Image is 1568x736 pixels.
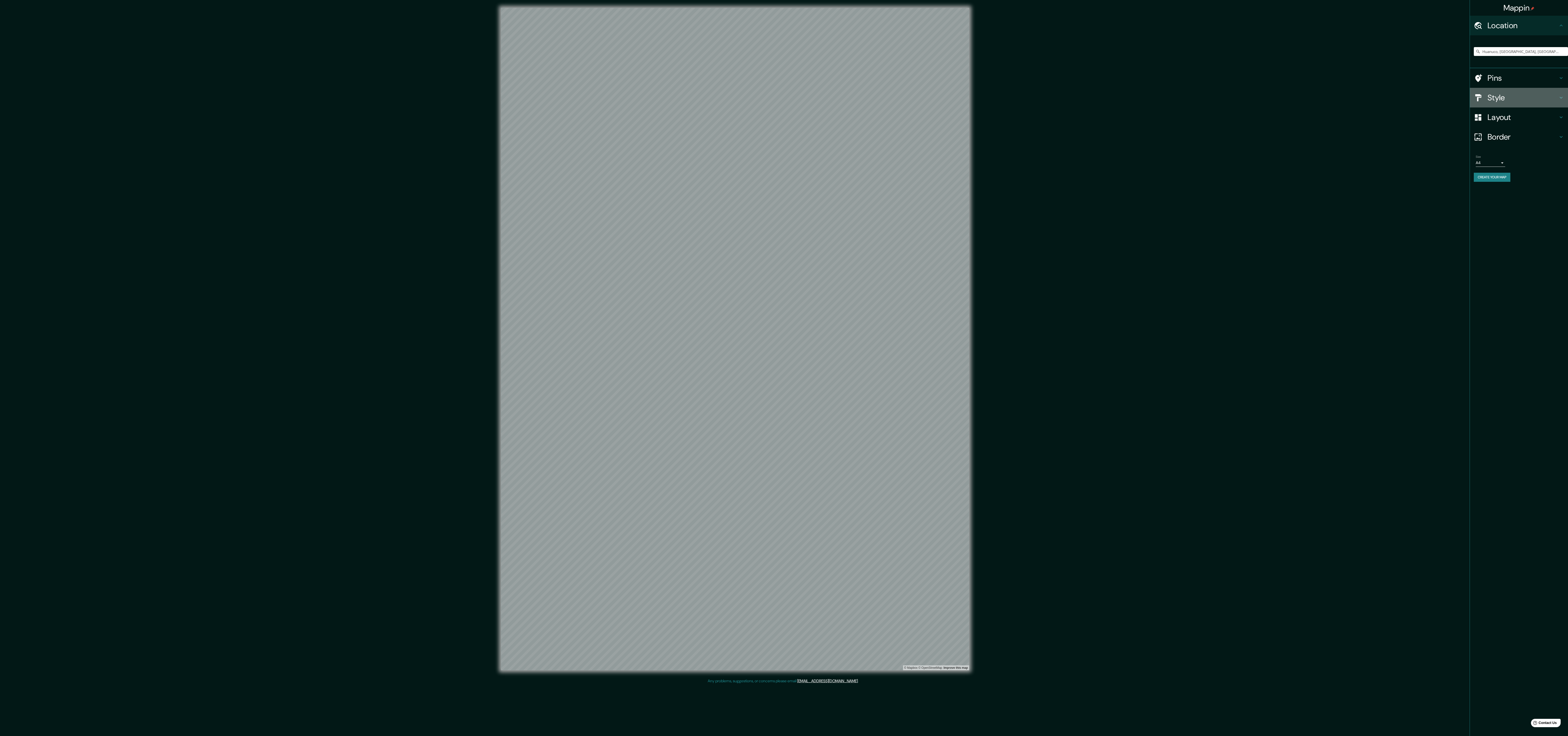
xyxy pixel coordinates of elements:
a: Map feedback [943,666,968,670]
div: Border [1470,127,1568,147]
h4: Location [1488,21,1558,30]
div: A4 [1476,159,1505,167]
div: . [859,678,860,684]
div: Layout [1470,107,1568,127]
div: Style [1470,88,1568,107]
canvas: Map [501,8,969,670]
label: Size [1476,155,1481,159]
p: Any problems, suggestions, or concerns please email . [708,678,859,684]
a: Mapbox [904,666,918,670]
a: [EMAIL_ADDRESS][DOMAIN_NAME] [797,678,858,683]
div: Pins [1470,68,1568,88]
a: OpenStreetMap [918,666,942,670]
button: Create your map [1474,173,1510,182]
h4: Border [1488,132,1558,142]
h4: Pins [1488,73,1558,83]
h4: Mappin [1503,3,1535,13]
h4: Layout [1488,112,1558,122]
div: Location [1470,16,1568,35]
img: pin-icon.png [1530,7,1534,11]
h4: Style [1488,93,1558,103]
iframe: Help widget launcher [1524,717,1563,731]
input: Pick your city or area [1474,47,1568,56]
